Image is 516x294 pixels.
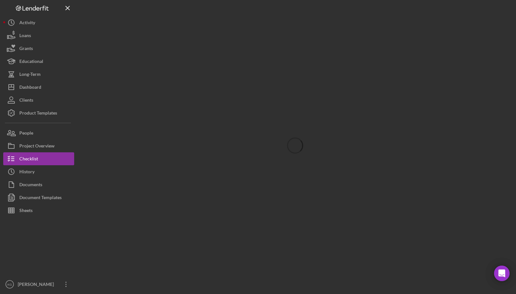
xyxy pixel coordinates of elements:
div: Checklist [19,152,38,167]
button: Clients [3,94,74,106]
div: Document Templates [19,191,62,206]
button: Project Overview [3,139,74,152]
div: [PERSON_NAME] [16,278,58,292]
button: Checklist [3,152,74,165]
div: Activity [19,16,35,31]
button: Activity [3,16,74,29]
div: People [19,127,33,141]
button: People [3,127,74,139]
button: Long-Term [3,68,74,81]
div: Loans [19,29,31,44]
button: KG[PERSON_NAME] [3,278,74,291]
div: Clients [19,94,33,108]
button: Document Templates [3,191,74,204]
div: Educational [19,55,43,69]
div: Project Overview [19,139,55,154]
button: Sheets [3,204,74,217]
div: Documents [19,178,42,193]
button: Educational [3,55,74,68]
button: Documents [3,178,74,191]
div: Product Templates [19,106,57,121]
text: KG [7,283,12,286]
button: Dashboard [3,81,74,94]
div: Sheets [19,204,33,218]
div: Open Intercom Messenger [494,266,510,281]
div: History [19,165,35,180]
div: Grants [19,42,33,56]
button: Loans [3,29,74,42]
button: Grants [3,42,74,55]
div: Long-Term [19,68,41,82]
div: Dashboard [19,81,41,95]
button: Product Templates [3,106,74,119]
button: History [3,165,74,178]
